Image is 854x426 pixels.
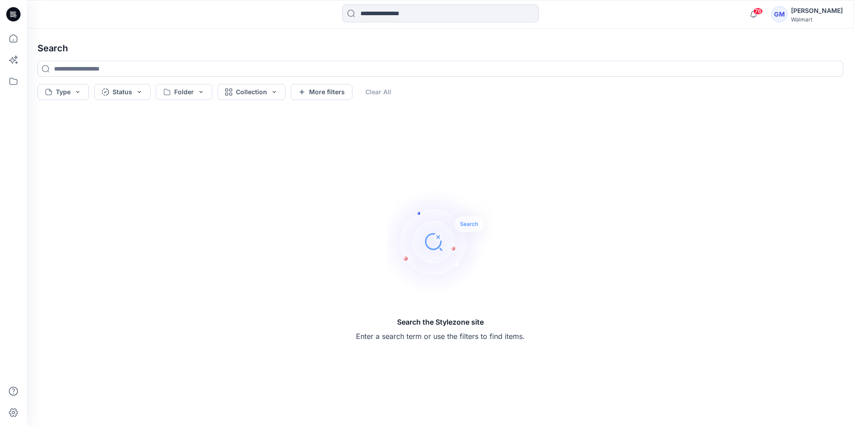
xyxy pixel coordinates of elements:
div: Walmart [791,16,843,23]
div: GM [771,6,787,22]
button: Type [38,84,89,100]
button: Collection [218,84,285,100]
img: Search the Stylezone site [387,188,494,295]
button: Status [94,84,151,100]
h5: Search the Stylezone site [356,317,525,327]
h4: Search [30,36,850,61]
p: Enter a search term or use the filters to find items. [356,331,525,342]
button: Folder [156,84,212,100]
button: More filters [291,84,352,100]
div: [PERSON_NAME] [791,5,843,16]
span: 76 [753,8,763,15]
